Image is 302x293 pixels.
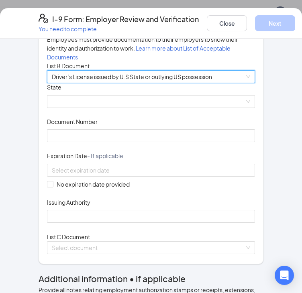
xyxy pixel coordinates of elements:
[275,266,294,285] div: Open Intercom Messenger
[47,233,90,240] span: List C Document
[47,152,123,160] span: Expiration Date
[52,166,249,175] input: Select expiration date
[39,14,48,23] svg: FormI9EVerifyIcon
[47,118,98,126] span: Document Number
[47,62,90,69] span: List B Document
[47,198,90,206] span: Issuing Authority
[39,273,128,284] span: Additional information
[47,83,61,91] span: State
[53,180,133,189] span: No expiration date provided
[39,25,199,33] p: You need to complete
[47,36,238,61] span: Employees must provide documentation to their employers to show their identity and authorization ...
[52,14,199,25] h4: I-9 Form: Employer Review and Verification
[52,71,250,83] span: Driver’s License issued by U.S State or outlying US possession
[128,273,186,284] span: • if applicable
[87,152,123,159] span: - If applicable
[47,45,231,61] a: Learn more about List of Acceptable Documents
[255,15,295,31] button: Next
[207,15,247,31] button: Close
